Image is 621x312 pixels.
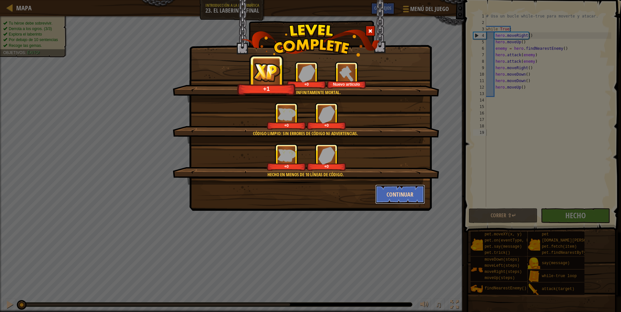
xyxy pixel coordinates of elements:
div: Hecho en menos de 10 líneas de código. [203,171,408,178]
img: reward_icon_gems.png [298,64,315,82]
div: +1 [239,85,294,92]
button: Continuar [375,185,425,204]
img: level_complete.png [241,24,380,57]
div: +0 [268,164,305,169]
img: reward_icon_xp.png [251,61,282,83]
img: reward_icon_xp.png [278,149,296,162]
img: portrait.png [338,64,355,82]
div: Código limpio: sin errores de código ni advertencias. [203,130,408,137]
img: reward_icon_gems.png [318,105,335,123]
img: reward_icon_xp.png [278,108,296,121]
div: +0 [308,164,345,169]
div: +0 [308,123,345,128]
div: Eres mortal. Infinitamente mortal. [203,89,408,96]
div: Nuevo artículo [328,82,365,87]
div: +0 [268,123,305,128]
div: +0 [288,82,325,87]
img: reward_icon_gems.png [318,146,335,164]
